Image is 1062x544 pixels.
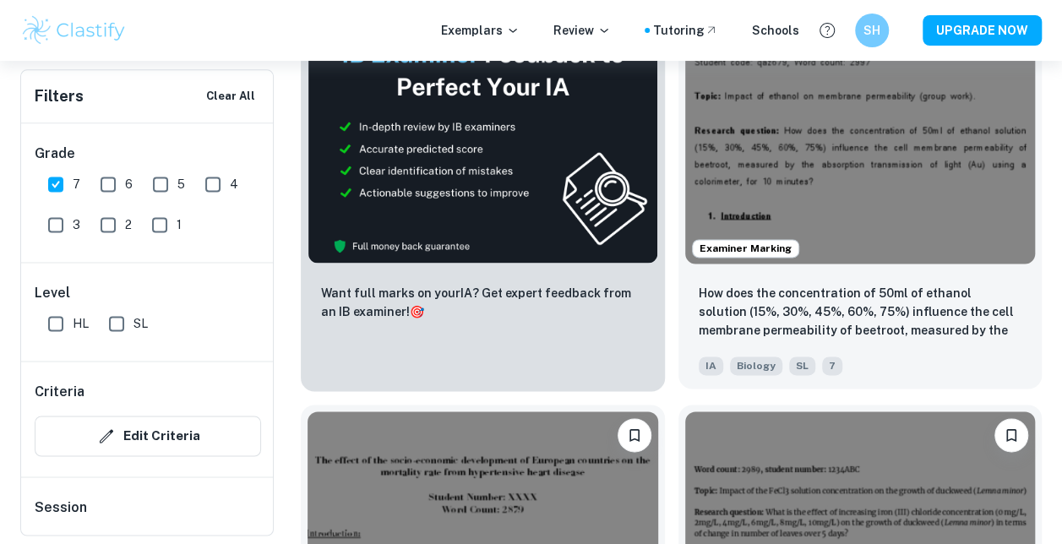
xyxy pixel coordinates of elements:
button: Help and Feedback [813,16,841,45]
span: 7 [73,175,80,193]
h6: Grade [35,144,261,164]
span: 2 [125,215,132,234]
img: Thumbnail [308,3,658,264]
a: Schools [752,21,799,40]
button: SH [855,14,889,47]
span: 6 [125,175,133,193]
span: 3 [73,215,80,234]
p: Exemplars [441,21,520,40]
span: IA [699,356,723,375]
span: 4 [230,175,238,193]
span: SL [133,314,148,333]
span: Examiner Marking [693,241,798,256]
button: UPGRADE NOW [923,15,1042,46]
span: 1 [177,215,182,234]
button: Clear All [202,84,259,109]
p: Review [553,21,611,40]
h6: SH [863,21,882,40]
span: 5 [177,175,185,193]
span: Biology [730,356,782,375]
p: How does the concentration of 50ml of ethanol solution (15%, 30%, 45%, 60%, 75%) influence the ce... [699,284,1022,341]
span: 7 [822,356,842,375]
span: 🎯 [410,305,424,318]
a: Tutoring [653,21,718,40]
button: Bookmark [618,418,651,452]
img: Clastify logo [20,14,128,47]
h6: Session [35,498,261,531]
span: HL [73,314,89,333]
h6: Level [35,283,261,303]
span: SL [789,356,815,375]
h6: Filters [35,84,84,108]
img: Biology IA example thumbnail: How does the concentration of 50ml of et [685,1,1036,264]
h6: Criteria [35,382,84,402]
button: Bookmark [994,418,1028,452]
button: Edit Criteria [35,416,261,456]
p: Want full marks on your IA ? Get expert feedback from an IB examiner! [321,284,645,321]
